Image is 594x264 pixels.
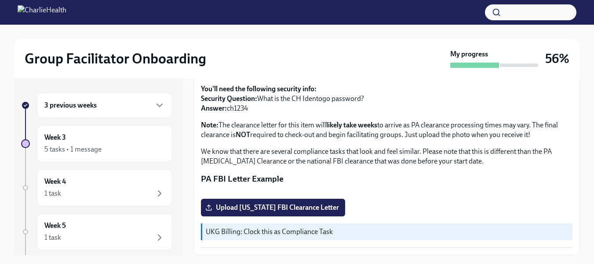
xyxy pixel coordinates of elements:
p: We know that there are several compliance tasks that look and feel similar. Please note that this... [201,147,572,166]
strong: likely take weeks [326,121,377,129]
img: CharlieHealth [18,5,66,19]
a: Week 41 task [21,169,172,206]
h6: 3 previous weeks [44,100,97,110]
a: Week 51 task [21,213,172,250]
p: The clearance letter for this item will to arrive as PA clearance processing times may vary. The ... [201,120,572,140]
label: Upload [US_STATE] FBI Clearance Letter [201,199,345,216]
p: UKG Billing: Clock this as Compliance Task [206,227,569,237]
div: 5 tasks • 1 message [44,145,102,154]
strong: Answer: [201,104,227,112]
strong: Security Question: [201,94,257,103]
strong: My progress [450,49,488,59]
strong: You'll need the following security info: [201,85,317,93]
div: 3 previous weeks [37,93,172,118]
div: 1 task [44,233,61,242]
a: Week 35 tasks • 1 message [21,125,172,162]
strong: NOT [236,130,250,139]
p: What is the CH Identogo password? ch1234 [201,84,572,113]
h6: Week 4 [44,177,66,186]
div: 1 task [44,189,61,198]
span: Upload [US_STATE] FBI Clearance Letter [207,203,339,212]
h6: Week 3 [44,133,66,142]
h3: 56% [545,51,569,67]
strong: Note: [201,121,219,129]
p: PA FBI Letter Example [201,173,572,185]
h2: Group Facilitator Onboarding [25,50,206,67]
h6: Week 5 [44,221,66,231]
